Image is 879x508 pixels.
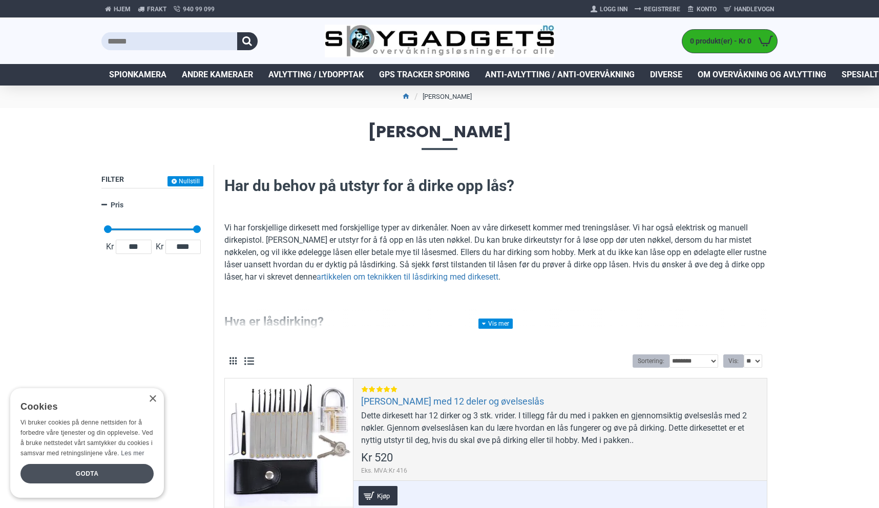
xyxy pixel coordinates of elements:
a: Diverse [642,64,690,86]
a: Registrere [631,1,684,17]
p: Vi har forskjellige dirkesett med forskjellige typer av dirkenåler. Noen av våre dirkesett kommer... [224,222,767,283]
a: Om overvåkning og avlytting [690,64,834,86]
a: GPS Tracker Sporing [371,64,477,86]
span: Om overvåkning og avlytting [698,69,826,81]
span: Avlytting / Lydopptak [268,69,364,81]
span: GPS Tracker Sporing [379,69,470,81]
span: Eks. MVA:Kr 416 [361,466,407,475]
div: Dette dirkesett har 12 dirker og 3 stk. vrider. I tillegg får du med i pakken en gjennomsiktig øv... [361,410,759,447]
span: [PERSON_NAME] [101,123,778,150]
span: Andre kameraer [182,69,253,81]
a: [PERSON_NAME] med 12 deler og øvelseslås [361,395,544,407]
span: Spionkamera [109,69,166,81]
span: Kr 520 [361,452,393,463]
h3: Hva er låsdirking? [224,313,767,331]
a: Anti-avlytting / Anti-overvåkning [477,64,642,86]
span: Kjøp [374,493,392,499]
span: Logg Inn [600,5,627,14]
a: Les mer, opens a new window [121,450,144,457]
span: Vi bruker cookies på denne nettsiden for å forbedre våre tjenester og din opplevelse. Ved å bruke... [20,419,153,456]
label: Sortering: [633,354,669,368]
a: Spionkamera [101,64,174,86]
a: 0 produkt(er) - Kr 0 [682,30,777,53]
span: Hjem [114,5,131,14]
a: Handlevogn [720,1,778,17]
span: Registrere [644,5,680,14]
button: Nullstill [168,176,203,186]
span: Kr [154,241,165,253]
span: Filter [101,175,124,183]
span: Anti-avlytting / Anti-overvåkning [485,69,635,81]
div: Close [149,395,156,403]
a: Konto [684,1,720,17]
span: Konto [697,5,717,14]
img: SpyGadgets.no [325,25,555,58]
a: Logg Inn [587,1,631,17]
a: Pris [101,196,203,214]
span: Diverse [650,69,682,81]
a: Dirkesett med 12 deler og øvelseslås Dirkesett med 12 deler og øvelseslås [225,378,353,506]
h2: Har du behov på utstyr for å dirke opp lås? [224,175,767,197]
a: Andre kameraer [174,64,261,86]
span: 0 produkt(er) - Kr 0 [682,36,754,47]
a: Avlytting / Lydopptak [261,64,371,86]
a: artikkelen om teknikken til låsdirking med dirkesett [317,271,498,283]
label: Vis: [723,354,744,368]
span: Handlevogn [734,5,774,14]
div: Cookies [20,396,147,418]
span: Frakt [147,5,166,14]
span: 940 99 099 [183,5,215,14]
span: Kr [104,241,116,253]
div: Godta [20,464,154,483]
